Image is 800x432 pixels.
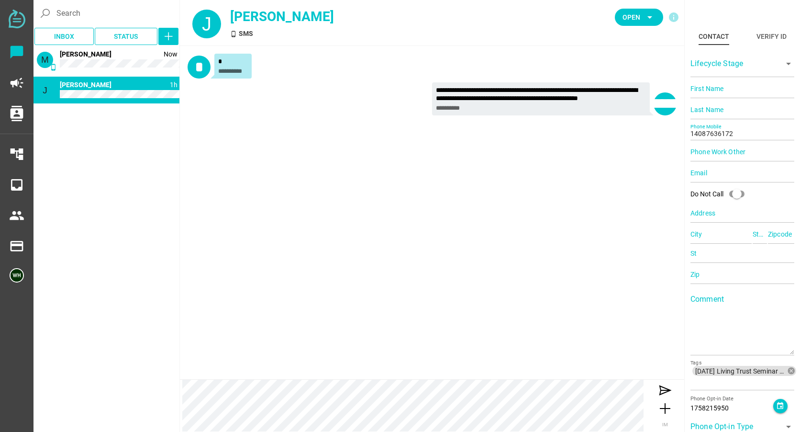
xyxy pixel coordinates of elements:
i: contacts [9,106,24,121]
input: Zip [690,265,794,284]
i: SMS [50,64,57,71]
span: IM [662,422,668,427]
span: J [202,13,211,34]
i: people [9,208,24,223]
i: cancel [787,367,796,375]
i: arrow_drop_down [644,11,656,23]
input: Zipcode [768,225,794,244]
button: Status [95,28,158,45]
input: Email [690,163,794,182]
div: Verify ID [756,31,787,42]
div: 1758215950 [690,403,773,413]
div: [PERSON_NAME] [230,7,473,27]
input: First Name [690,79,794,98]
i: SMS [50,94,57,102]
i: arrow_drop_down [783,58,794,69]
input: Phone Mobile [690,121,794,140]
div: Contact [699,31,729,42]
span: M [41,55,49,65]
div: Phone Opt-in Date [690,395,773,403]
input: Last Name [690,100,794,119]
textarea: Comment [690,298,794,354]
i: chat_bubble [9,45,24,60]
span: 1758231961 [164,50,178,58]
button: Open [615,9,663,26]
i: campaign [9,75,24,91]
span: 14083731110 [60,50,111,58]
i: event [776,402,784,410]
i: info [668,11,679,23]
img: 5edff51079ed9903661a2266-30.png [10,268,24,283]
i: SMS [230,31,237,37]
div: Do Not Call [690,184,750,204]
input: St [690,244,794,263]
input: City [690,225,752,244]
span: 1758229201 [170,81,178,89]
button: Inbox [34,28,94,45]
span: J [43,85,47,95]
span: Status [114,31,138,42]
input: State [753,225,767,244]
i: inbox [9,177,24,193]
span: 14087636172 [60,81,111,89]
span: [DATE] Living Trust Seminar 2 seat reminder text.csv [695,367,787,375]
input: Address [690,204,794,223]
span: Open [622,11,640,23]
i: account_tree [9,147,24,162]
input: [DATE] Living Trust Seminar 2 seat reminder text.csvTags [690,378,794,389]
i: payment [9,239,24,254]
div: Do Not Call [690,189,723,199]
img: svg+xml;base64,PD94bWwgdmVyc2lvbj0iMS4wIiBlbmNvZGluZz0iVVRGLTgiPz4KPHN2ZyB2ZXJzaW9uPSIxLjEiIHZpZX... [9,10,25,28]
span: Inbox [54,31,74,42]
div: SMS [230,29,473,39]
input: Phone Work Other [690,142,794,161]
